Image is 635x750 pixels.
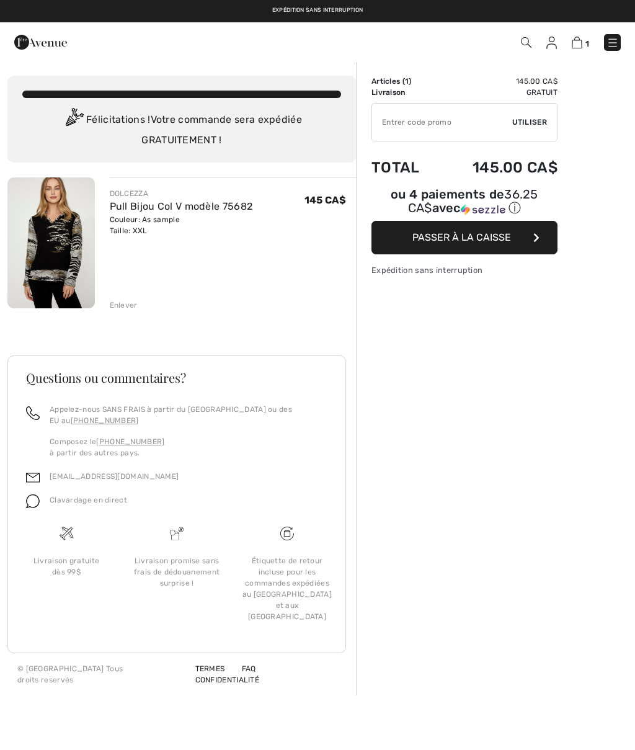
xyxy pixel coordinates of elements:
img: Pull Bijou Col V modèle 75682 [7,177,95,308]
div: Livraison promise sans frais de dédouanement surprise ! [131,555,222,589]
a: Confidentialité [180,676,260,684]
div: ou 4 paiements de avec [371,189,557,217]
img: Recherche [521,37,531,48]
span: Passer à la caisse [412,231,511,243]
a: FAQ [227,664,256,673]
input: Code promo [372,104,512,141]
div: Couleur: As sample Taille: XXL [110,214,253,236]
img: Menu [606,37,619,49]
button: Passer à la caisse [371,221,557,254]
span: Utiliser [512,117,547,128]
a: [PHONE_NUMBER] [71,416,139,425]
span: 1 [405,77,409,86]
div: Félicitations ! Votre commande sera expédiée GRATUITEMENT ! [22,108,341,148]
img: Livraison gratuite dès 99$ [60,527,73,540]
p: Appelez-nous SANS FRAIS à partir du [GEOGRAPHIC_DATA] ou des EU au [50,404,327,426]
div: Expédition sans interruption [371,264,557,276]
div: ou 4 paiements de36.25 CA$avecSezzle Cliquez pour en savoir plus sur Sezzle [371,189,557,221]
img: call [26,406,40,420]
div: DOLCEZZA [110,188,253,199]
a: Termes [180,664,225,673]
span: 145 CA$ [304,194,346,206]
span: 1 [585,39,589,48]
img: Livraison gratuite dès 99$ [280,527,294,540]
img: 1ère Avenue [14,30,67,55]
img: email [26,471,40,484]
h3: Questions ou commentaires? [26,372,327,384]
img: Sezzle [461,204,505,215]
td: Total [371,146,438,189]
a: [EMAIL_ADDRESS][DOMAIN_NAME] [50,472,179,481]
div: Enlever [110,300,138,311]
div: © [GEOGRAPHIC_DATA] Tous droits reservés [17,663,180,685]
a: 1 [572,35,589,50]
a: [PHONE_NUMBER] [96,437,164,446]
a: 1ère Avenue [14,35,67,47]
span: Clavardage en direct [50,496,127,504]
img: Mes infos [546,37,557,49]
p: Composez le à partir des autres pays. [50,436,327,458]
td: 145.00 CA$ [438,146,557,189]
img: Congratulation2.svg [61,108,86,133]
div: Livraison gratuite dès 99$ [21,555,112,578]
span: 36.25 CA$ [408,187,538,215]
img: Panier d'achat [572,37,582,48]
a: Pull Bijou Col V modèle 75682 [110,200,253,212]
td: Articles ( ) [371,76,438,87]
td: 145.00 CA$ [438,76,557,87]
img: chat [26,494,40,508]
td: Livraison [371,87,438,98]
div: Étiquette de retour incluse pour les commandes expédiées au [GEOGRAPHIC_DATA] et aux [GEOGRAPHIC_... [242,555,332,622]
img: Livraison promise sans frais de dédouanement surprise&nbsp;! [170,527,184,540]
td: Gratuit [438,87,557,98]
